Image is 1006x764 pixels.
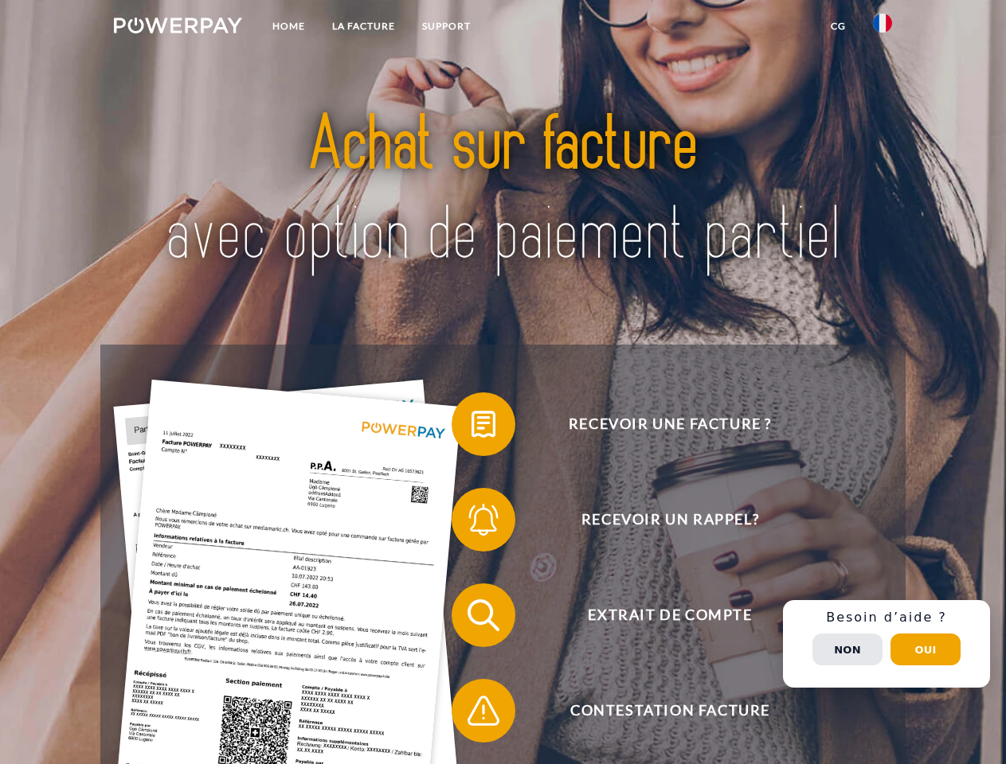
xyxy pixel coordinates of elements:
img: logo-powerpay-white.svg [114,18,242,33]
span: Recevoir une facture ? [475,392,865,456]
a: Home [259,12,319,41]
img: qb_bill.svg [464,404,503,444]
a: LA FACTURE [319,12,409,41]
a: CG [817,12,859,41]
h3: Besoin d’aide ? [793,610,981,626]
button: Recevoir un rappel? [452,488,866,552]
span: Extrait de compte [475,583,865,647]
span: Contestation Facture [475,679,865,743]
img: qb_bell.svg [464,500,503,540]
a: Support [409,12,484,41]
img: qb_warning.svg [464,691,503,731]
div: Schnellhilfe [783,600,990,688]
img: fr [873,14,892,33]
button: Extrait de compte [452,583,866,647]
span: Recevoir un rappel? [475,488,865,552]
button: Oui [891,633,961,665]
button: Recevoir une facture ? [452,392,866,456]
img: qb_search.svg [464,595,503,635]
button: Contestation Facture [452,679,866,743]
img: title-powerpay_fr.svg [152,76,854,305]
button: Non [812,633,883,665]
